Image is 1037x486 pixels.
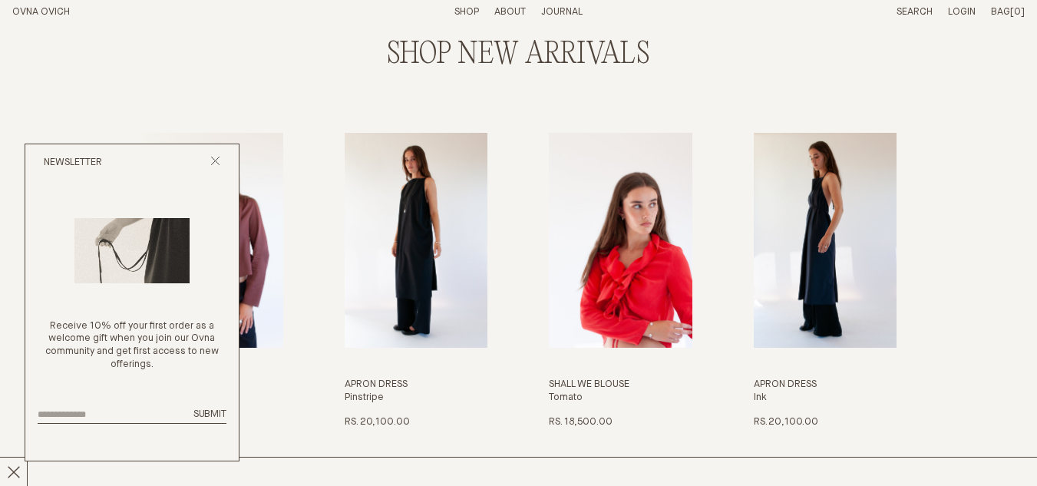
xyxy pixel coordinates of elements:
[549,392,692,405] h4: Tomato
[12,7,70,17] a: Home
[193,408,226,422] button: Submit
[754,392,897,405] h4: Ink
[210,156,220,170] button: Close popup
[1010,7,1025,17] span: [0]
[345,392,487,405] h4: Pinstripe
[948,7,976,17] a: Login
[549,379,692,392] h3: Shall We Blouse
[549,133,692,347] img: Shall We Blouse
[754,416,818,429] p: Rs. 20,100.00
[140,133,283,347] img: Shall We Blouse
[345,416,409,429] p: Rs. 20,100.00
[494,6,526,19] summary: About
[345,379,487,392] h3: Apron Dress
[454,7,479,17] a: Shop
[549,133,692,429] a: Shall We Blouse
[754,133,897,347] img: Apron Dress
[549,416,612,429] p: Rs. 18,500.00
[541,7,583,17] a: Journal
[193,409,226,419] span: Submit
[991,7,1010,17] span: Bag
[44,157,102,170] h2: Newsletter
[140,38,897,71] h2: SHOP NEW ARRIVALS
[345,133,487,429] a: Apron Dress
[897,7,933,17] a: Search
[38,320,226,372] p: Receive 10% off your first order as a welcome gift when you join our Ovna community and get first...
[754,133,897,429] a: Apron Dress
[345,133,487,347] img: Apron Dress
[754,379,897,392] h3: Apron Dress
[140,133,283,429] a: Shall We Blouse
